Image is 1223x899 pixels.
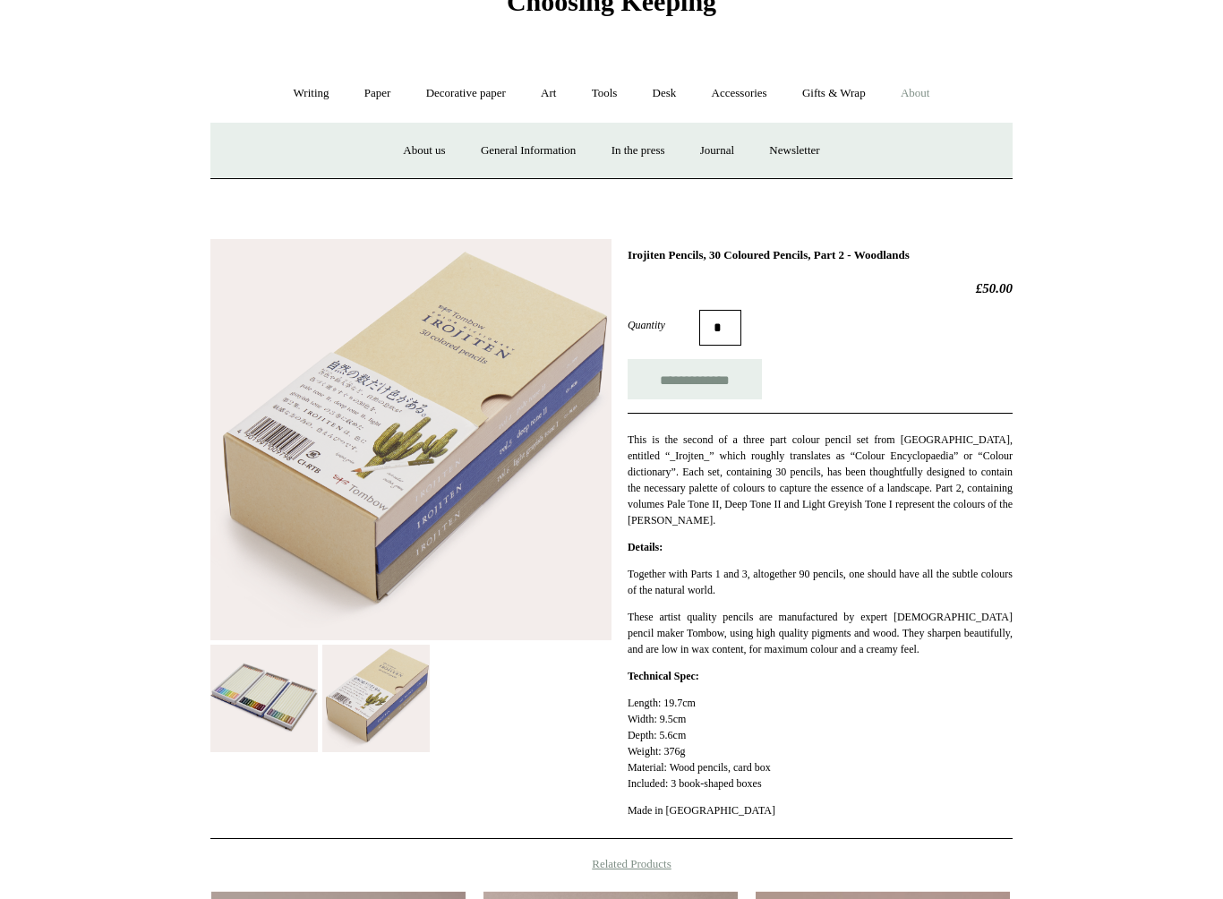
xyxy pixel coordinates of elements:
[628,566,1013,598] p: Together with Parts 1 and 3, altogether 90 pencils, one should have all the subtle colours of the...
[410,70,522,117] a: Decorative paper
[637,70,693,117] a: Desk
[465,127,592,175] a: General Information
[628,802,1013,818] p: Made in [GEOGRAPHIC_DATA]
[628,670,699,682] strong: Technical Spec:
[507,1,716,13] a: Choosing Keeping
[696,70,783,117] a: Accessories
[628,248,1013,262] h1: Irojiten Pencils, 30 Coloured Pencils, Part 2 - Woodlands
[595,127,681,175] a: In the press
[387,127,461,175] a: About us
[628,280,1013,296] h2: £50.00
[885,70,946,117] a: About
[628,541,663,553] strong: Details:
[278,70,346,117] a: Writing
[628,609,1013,657] p: These artist quality pencils are manufactured by expert [DEMOGRAPHIC_DATA] pencil maker Tombow, u...
[628,695,1013,792] p: Length: 19.7cm Width: 9.5cm Depth: 5.6cm Weight: 376g Material: Wood pencils, card box Included: ...
[628,432,1013,528] p: This is the second of a three part colour pencil set from [GEOGRAPHIC_DATA], entitled “_Irojten_”...
[525,70,572,117] a: Art
[753,127,835,175] a: Newsletter
[164,857,1059,871] h4: Related Products
[210,239,611,640] img: Irojiten Pencils, 30 Coloured Pencils, Part 2 - Woodlands
[786,70,882,117] a: Gifts & Wrap
[576,70,634,117] a: Tools
[348,70,407,117] a: Paper
[210,645,318,752] img: Irojiten Pencils, 30 Coloured Pencils, Part 2 - Woodlands
[684,127,750,175] a: Journal
[322,645,430,752] img: Irojiten Pencils, 30 Coloured Pencils, Part 2 - Woodlands
[628,317,699,333] label: Quantity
